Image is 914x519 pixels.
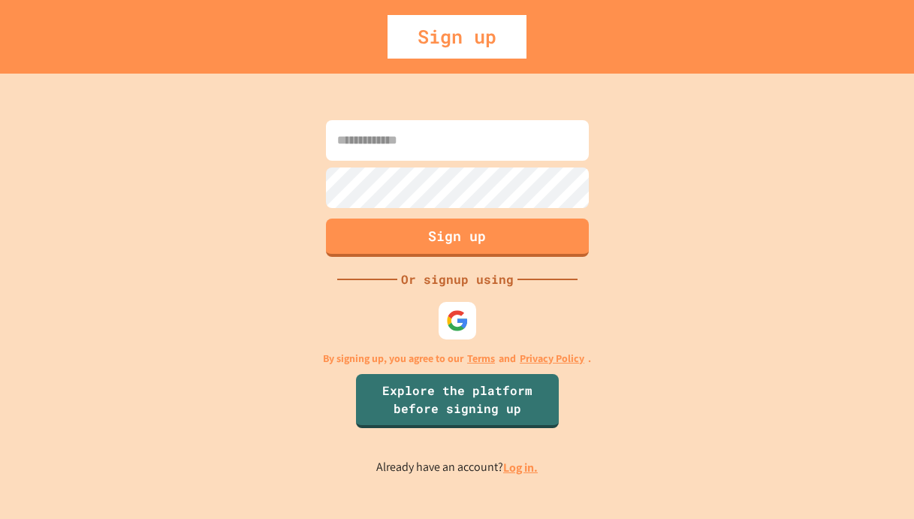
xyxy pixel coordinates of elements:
[503,460,538,475] a: Log in.
[397,270,517,288] div: Or signup using
[356,374,559,428] a: Explore the platform before signing up
[446,309,469,332] img: google-icon.svg
[376,458,538,477] p: Already have an account?
[326,219,589,257] button: Sign up
[467,351,495,367] a: Terms
[388,15,526,59] div: Sign up
[323,351,591,367] p: By signing up, you agree to our and .
[520,351,584,367] a: Privacy Policy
